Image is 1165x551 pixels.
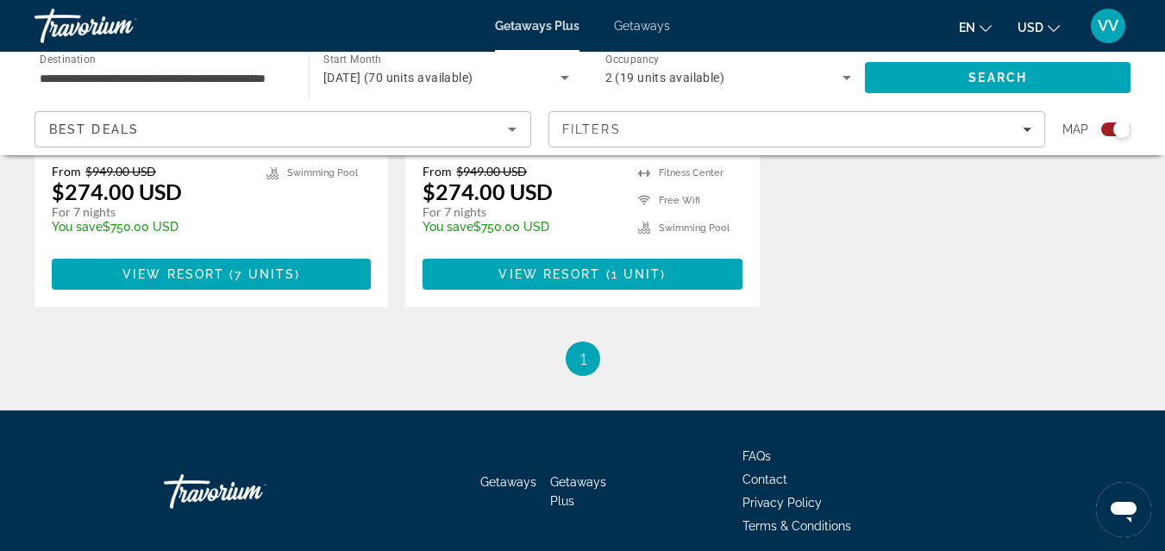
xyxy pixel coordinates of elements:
a: Getaways [480,475,536,489]
span: ( ) [601,267,667,281]
span: 7 units [235,267,295,281]
a: FAQs [742,449,771,463]
mat-select: Sort by [49,119,517,140]
input: Select destination [40,68,286,89]
span: Best Deals [49,122,139,136]
span: 2 (19 units available) [605,71,725,85]
p: $274.00 USD [52,178,182,204]
a: Terms & Conditions [742,519,851,533]
span: View Resort [122,267,224,281]
a: Getaways Plus [495,19,579,33]
p: $274.00 USD [423,178,553,204]
a: Travorium [34,3,207,48]
span: VV [1098,17,1118,34]
span: Free Wifi [659,195,700,206]
span: 1 [579,349,587,368]
span: [DATE] (70 units available) [323,71,473,85]
span: Occupancy [605,53,660,66]
button: Search [865,62,1131,93]
a: Go Home [164,466,336,517]
p: $750.00 USD [423,220,620,234]
p: For 7 nights [423,204,620,220]
span: Start Month [323,53,381,66]
span: Search [968,71,1027,85]
span: From [52,164,81,178]
a: Privacy Policy [742,496,822,510]
span: USD [1018,21,1043,34]
button: Filters [548,111,1045,147]
button: User Menu [1086,8,1131,44]
a: Getaways Plus [550,475,606,508]
span: ( ) [224,267,300,281]
button: Change currency [1018,15,1060,40]
span: You save [52,220,103,234]
span: $949.00 USD [456,164,527,178]
span: $949.00 USD [85,164,156,178]
button: View Resort(7 units) [52,259,371,290]
a: Getaways [614,19,670,33]
span: Map [1062,117,1088,141]
a: Contact [742,473,787,486]
span: View Resort [498,267,600,281]
span: Filters [562,122,621,136]
iframe: Button to launch messaging window [1096,482,1151,537]
span: Swimming Pool [287,167,358,178]
p: $750.00 USD [52,220,249,234]
button: Change language [959,15,992,40]
span: 1 unit [611,267,661,281]
span: From [423,164,452,178]
button: View Resort(1 unit) [423,259,742,290]
span: Fitness Center [659,167,723,178]
nav: Pagination [34,341,1131,376]
span: You save [423,220,473,234]
span: Swimming Pool [659,222,730,234]
span: en [959,21,975,34]
span: Destination [40,53,96,65]
p: For 7 nights [52,204,249,220]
